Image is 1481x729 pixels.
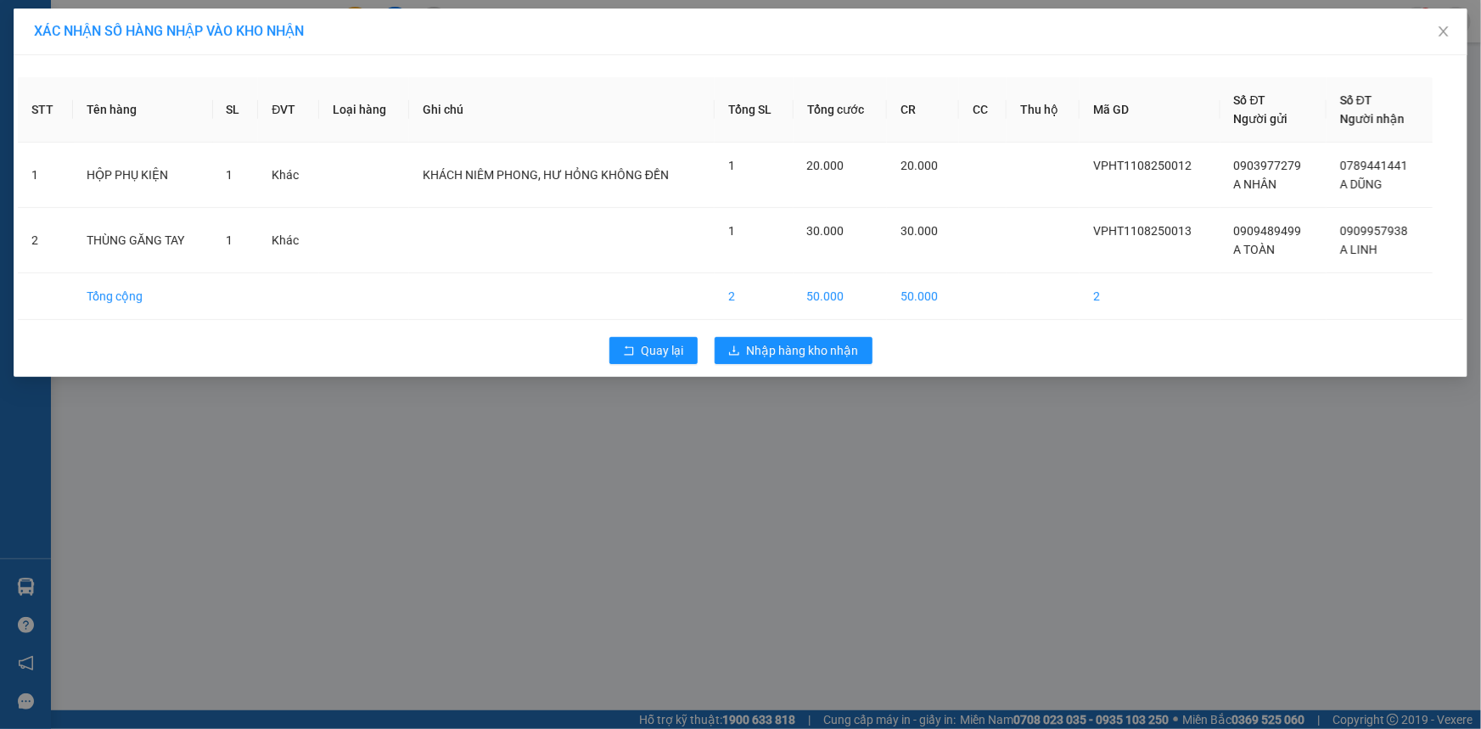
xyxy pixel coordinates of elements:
td: THÙNG GĂNG TAY [73,208,213,273]
th: Ghi chú [409,77,715,143]
span: Người nhận [1340,112,1405,126]
span: Quay lại [642,341,684,360]
span: Người gửi [1234,112,1288,126]
button: Close [1420,8,1467,56]
span: A NHÂN [1234,177,1277,191]
span: 0909489499 [1234,224,1302,238]
span: rollback [623,345,635,358]
span: VPHT1108250012 [1093,159,1192,172]
span: 1 [728,159,735,172]
span: download [728,345,740,358]
td: Khác [258,208,319,273]
td: 50.000 [794,273,888,320]
td: Khác [258,143,319,208]
span: A LINH [1340,243,1377,256]
span: Nhập hàng kho nhận [747,341,859,360]
th: Loại hàng [319,77,409,143]
th: CR [887,77,959,143]
span: 0909957938 [1340,224,1408,238]
th: SL [213,77,259,143]
span: 0903977279 [1234,159,1302,172]
td: 2 [715,273,794,320]
span: close [1437,25,1450,38]
span: 1 [227,233,233,247]
th: Thu hộ [1007,77,1080,143]
th: STT [18,77,73,143]
td: 50.000 [887,273,959,320]
td: 2 [18,208,73,273]
span: KHÁCH NIÊM PHONG, HƯ HỎNG KHÔNG ĐỀN [423,168,669,182]
button: rollbackQuay lại [609,337,698,364]
td: 2 [1080,273,1220,320]
th: Tổng SL [715,77,794,143]
td: Tổng cộng [73,273,213,320]
span: Số ĐT [1234,93,1266,107]
span: 20.000 [900,159,938,172]
span: A DŨNG [1340,177,1383,191]
span: 1 [728,224,735,238]
th: CC [959,77,1007,143]
span: 30.000 [900,224,938,238]
th: Tổng cước [794,77,888,143]
span: Số ĐT [1340,93,1372,107]
button: downloadNhập hàng kho nhận [715,337,872,364]
span: XÁC NHẬN SỐ HÀNG NHẬP VÀO KHO NHẬN [34,23,304,39]
th: Tên hàng [73,77,213,143]
td: HỘP PHỤ KIỆN [73,143,213,208]
th: Mã GD [1080,77,1220,143]
span: 30.000 [807,224,844,238]
th: ĐVT [258,77,319,143]
span: 1 [227,168,233,182]
span: A TOÀN [1234,243,1276,256]
td: 1 [18,143,73,208]
span: VPHT1108250013 [1093,224,1192,238]
span: 20.000 [807,159,844,172]
span: 0789441441 [1340,159,1408,172]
